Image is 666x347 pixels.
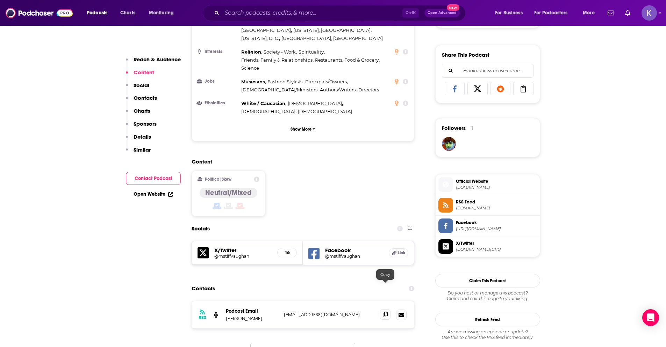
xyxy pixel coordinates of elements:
[305,79,347,84] span: Principals/Owners
[134,82,149,89] p: Social
[435,313,540,326] button: Refresh Feed
[214,247,272,254] h5: X/Twitter
[456,220,537,226] span: Facebook
[209,5,472,21] div: Search podcasts, credits, & more...
[442,51,489,58] h3: Share This Podcast
[198,123,409,136] button: Show More
[126,95,157,107] button: Contacts
[126,146,151,159] button: Similar
[241,26,292,34] span: ,
[428,11,457,15] span: Open Advanced
[530,7,578,19] button: open menu
[241,27,291,33] span: [GEOGRAPHIC_DATA]
[424,9,460,17] button: Open AdvancedNew
[134,95,157,101] p: Contacts
[438,218,537,233] a: Facebook[URL][DOMAIN_NAME]
[534,8,568,18] span: For Podcasters
[622,7,633,19] a: Show notifications dropdown
[291,127,311,132] p: Show More
[442,137,456,151] img: Reginald
[134,69,154,76] p: Content
[398,250,406,256] span: Link
[241,49,261,55] span: Religion
[126,172,181,185] button: Contact Podcast
[456,240,537,247] span: X/Twitter
[149,8,174,18] span: Monitoring
[192,158,409,165] h2: Content
[438,239,537,254] a: X/Twitter[DOMAIN_NAME][URL]
[126,69,154,82] button: Content
[241,99,286,107] span: ,
[126,56,181,69] button: Reach & Audience
[358,87,379,92] span: Directors
[241,34,280,42] span: ,
[241,87,317,92] span: [DEMOGRAPHIC_DATA]/Ministers
[320,86,357,94] span: ,
[205,177,231,182] h2: Political Skew
[241,109,295,114] span: [DEMOGRAPHIC_DATA]
[438,177,537,192] a: Official Website[DOMAIN_NAME]
[264,49,296,55] span: Society - Work
[126,133,151,146] button: Details
[293,26,372,34] span: ,
[134,133,151,140] p: Details
[241,86,318,94] span: ,
[305,78,348,86] span: ,
[456,199,537,205] span: RSS Feed
[134,146,151,153] p: Similar
[642,5,657,21] span: Logged in as kpearson13190
[456,226,537,231] span: https://www.facebook.com/mstiffvaughan
[402,8,419,18] span: Ctrl K
[438,198,537,213] a: RSS Feed[DOMAIN_NAME]
[192,282,215,295] h2: Contacts
[241,35,279,41] span: [US_STATE], D. C.
[583,8,595,18] span: More
[389,248,408,257] a: Link
[490,7,531,19] button: open menu
[299,48,325,56] span: ,
[456,185,537,190] span: hardbeautifuljourney.com
[241,65,259,71] span: Science
[226,308,278,314] p: Podcast Email
[198,101,238,105] h3: Ethnicities
[126,107,150,120] button: Charts
[126,120,157,133] button: Sponsors
[448,64,528,77] input: Email address or username...
[435,290,540,296] span: Do you host or manage this podcast?
[214,254,272,259] a: @mstiffvaughan
[325,254,383,259] a: @mstiffvaughan
[442,64,533,78] div: Search followers
[642,309,659,326] div: Open Intercom Messenger
[6,6,73,20] img: Podchaser - Follow, Share and Rate Podcasts
[267,79,302,84] span: Fashion Stylists
[134,120,157,127] p: Sponsors
[199,315,206,320] h3: RSS
[435,290,540,301] div: Claim and edit this page to your liking.
[222,7,402,19] input: Search podcasts, credits, & more...
[442,125,466,131] span: Followers
[456,247,537,252] span: twitter.com/mstiffvaughan
[144,7,183,19] button: open menu
[284,312,375,318] p: [EMAIL_ADDRESS][DOMAIN_NAME]
[116,7,139,19] a: Charts
[281,35,383,41] span: [GEOGRAPHIC_DATA], [GEOGRAPHIC_DATA]
[198,49,238,54] h3: Interests
[578,7,603,19] button: open menu
[315,56,380,64] span: ,
[241,78,266,86] span: ,
[288,100,342,106] span: [DEMOGRAPHIC_DATA]
[241,100,285,106] span: White / Caucasian
[642,5,657,21] img: User Profile
[126,82,149,95] button: Social
[315,57,379,63] span: Restaurants, Food & Grocery
[205,188,252,197] h4: Neutral/Mixed
[447,4,459,11] span: New
[293,27,371,33] span: [US_STATE], [GEOGRAPHIC_DATA]
[192,222,210,235] h2: Socials
[490,82,511,95] a: Share on Reddit
[288,99,343,107] span: ,
[456,178,537,185] span: Official Website
[320,87,356,92] span: Authors/Writers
